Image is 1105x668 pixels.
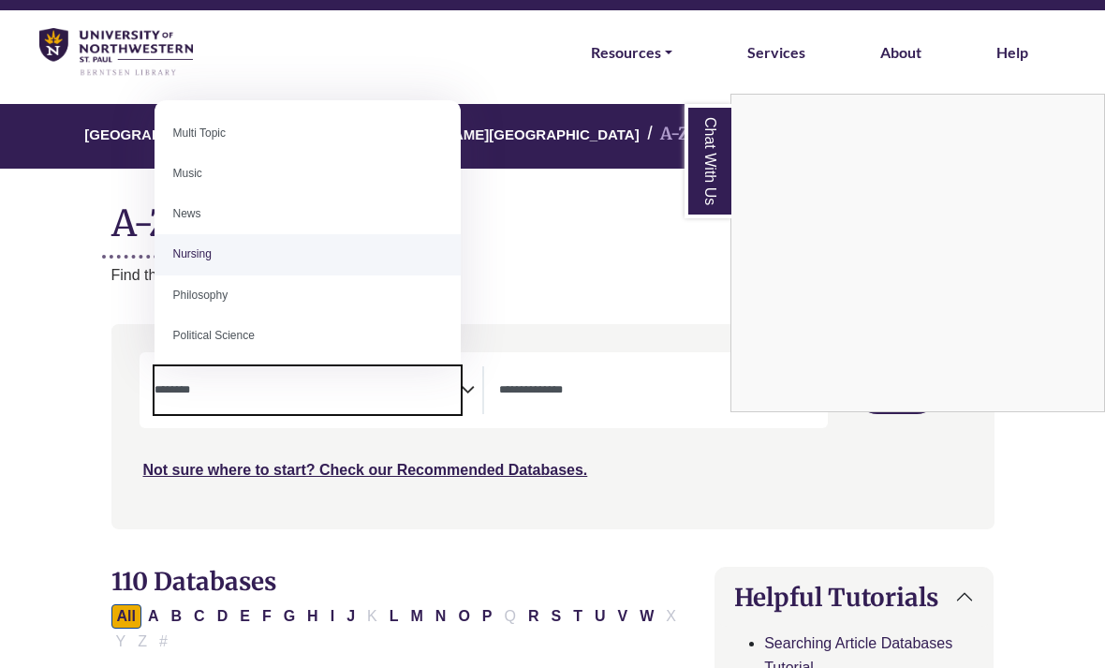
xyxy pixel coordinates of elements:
[730,94,1105,412] div: Chat With Us
[685,104,731,218] a: Chat With Us
[731,95,1104,411] iframe: Chat Widget
[155,113,462,154] li: Multi Topic
[155,275,462,316] li: Philosophy
[155,154,462,194] li: Music
[155,194,462,234] li: News
[155,316,462,356] li: Political Science
[155,234,462,275] li: Nursing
